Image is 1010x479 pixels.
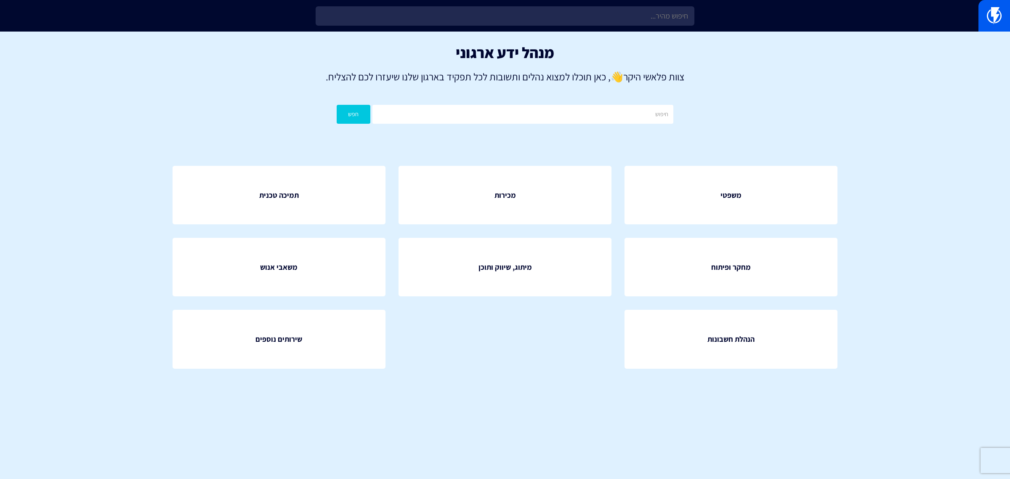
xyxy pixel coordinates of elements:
[399,238,611,296] a: מיתוג, שיווק ותוכן
[399,166,611,224] a: מכירות
[316,6,694,26] input: חיפוש מהיר...
[711,262,751,273] span: מחקר ופיתוח
[173,166,385,224] a: תמיכה טכנית
[611,70,623,83] strong: 👋
[13,44,997,61] h1: מנהל ידע ארגוני
[625,238,837,296] a: מחקר ופיתוח
[259,190,299,201] span: תמיכה טכנית
[478,262,532,273] span: מיתוג, שיווק ותוכן
[625,166,837,224] a: משפטי
[707,334,755,345] span: הנהלת חשבונות
[173,310,385,368] a: שירותים נוספים
[720,190,742,201] span: משפטי
[494,190,516,201] span: מכירות
[173,238,385,296] a: משאבי אנוש
[13,69,997,84] p: צוות פלאשי היקר , כאן תוכלו למצוא נהלים ותשובות לכל תפקיד בארגון שלנו שיעזרו לכם להצליח.
[260,262,298,273] span: משאבי אנוש
[337,105,370,124] button: חפש
[255,334,302,345] span: שירותים נוספים
[625,310,837,368] a: הנהלת חשבונות
[372,105,673,124] input: חיפוש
